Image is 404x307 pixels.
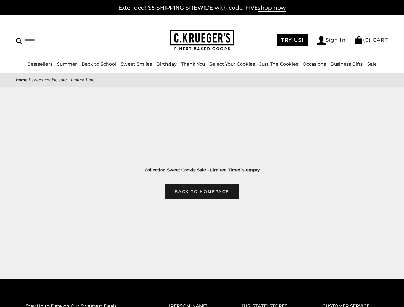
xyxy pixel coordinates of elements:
[170,30,234,51] img: C.KRUEGER'S
[57,61,77,67] a: Summer
[330,61,363,67] a: Business Gifts
[317,36,346,45] a: Sign In
[354,37,388,43] a: (0) CART
[27,61,52,67] a: Bestsellers
[165,184,238,199] a: Back to homepage
[118,4,286,12] a: Extended! $5 SHIPPING SITEWIDE with code: FIVEshop now
[16,76,388,83] nav: breadcrumbs
[121,61,152,67] a: Sweet Smiles
[210,61,255,67] a: Select Your Cookies
[367,61,377,67] a: Sale
[303,61,326,67] a: Occasions
[16,77,28,83] a: Home
[26,167,378,173] h3: Collection Sweet Cookie Sale - Limited Time! is empty
[16,35,101,45] input: Search
[156,61,177,67] a: Birthday
[258,4,286,12] span: shop now
[317,36,326,45] img: Account
[365,37,369,43] span: 0
[82,61,116,67] a: Back to School
[259,61,298,67] a: Just The Cookies
[16,38,22,44] img: Search
[277,34,308,46] a: TRY US!
[354,36,363,44] img: Bag
[31,77,95,83] span: Sweet Cookie Sale - Limited Time!
[181,61,205,67] a: Thank You
[29,77,30,83] span: |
